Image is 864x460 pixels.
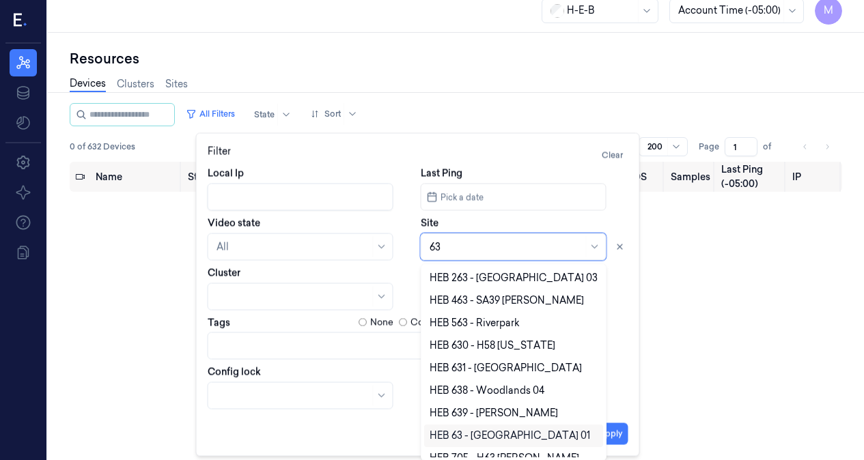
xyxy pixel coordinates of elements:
button: Pick a date [421,184,607,211]
div: HEB 263 - [GEOGRAPHIC_DATA] 03 [430,271,598,285]
div: HEB 638 - Woodlands 04 [430,384,544,398]
button: Clear [596,145,628,167]
th: Last Ping (-05:00) [716,162,787,192]
div: HEB 639 - [PERSON_NAME] [430,406,558,420]
button: All Filters [180,103,240,125]
label: Cluster [208,266,240,280]
label: None [370,316,393,330]
span: Page [699,141,719,153]
span: 0 of 632 Devices [70,141,135,153]
label: Site [421,216,438,230]
nav: pagination [796,137,837,156]
div: HEB 563 - Riverpark [430,316,520,330]
td: No results. [70,192,842,257]
div: HEB 630 - H58 [US_STATE] [430,339,555,353]
a: Sites [165,77,188,91]
span: of [763,141,785,153]
div: Filter [208,145,628,167]
div: HEB 631 - [GEOGRAPHIC_DATA] [430,361,582,375]
span: Pick a date [438,190,484,203]
th: State [182,162,230,192]
th: IP [787,162,842,192]
label: Config lock [208,364,261,378]
label: Tags [208,317,230,327]
th: Samples [665,162,716,192]
label: Contains any [410,316,466,330]
th: Name [90,162,182,192]
div: Resources [70,49,842,68]
button: Apply [594,422,628,444]
a: Clusters [117,77,154,91]
label: Last Ping [421,167,462,180]
div: HEB 463 - SA39 [PERSON_NAME] [430,293,584,308]
label: Video state [208,216,260,230]
th: OS [627,162,665,192]
a: Devices [70,76,106,92]
label: Local Ip [208,167,244,180]
div: HEB 63 - [GEOGRAPHIC_DATA] 01 [430,429,590,443]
